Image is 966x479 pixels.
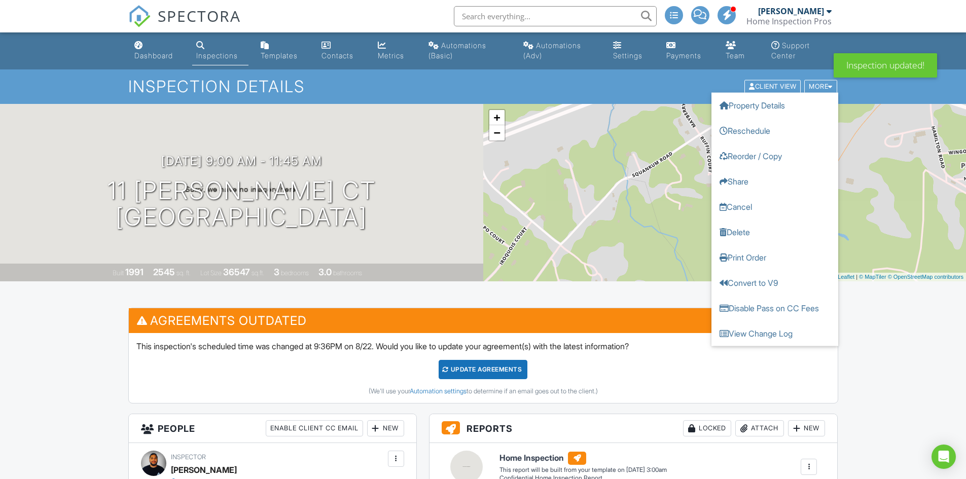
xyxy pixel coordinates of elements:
div: Home Inspection Pros [746,16,832,26]
a: Templates [257,36,309,65]
h1: Inspection Details [128,78,838,95]
a: Property Details [711,93,838,118]
div: Open Intercom Messenger [932,445,956,469]
div: Contacts [321,51,353,60]
a: Share [711,169,838,194]
a: © MapTiler [859,274,886,280]
a: Payments [662,36,713,65]
div: Automations (Adv) [523,41,581,60]
h1: 11 [PERSON_NAME] Ct [GEOGRAPHIC_DATA] [108,177,376,231]
a: Automations (Advanced) [519,36,601,65]
div: Automations (Basic) [428,41,486,60]
div: New [367,420,404,436]
span: sq.ft. [252,269,264,277]
a: Disable Pass on CC Fees [711,296,838,321]
div: 2545 [153,267,175,277]
div: Enable Client CC Email [266,420,363,436]
span: + [493,111,500,124]
a: Team [722,36,759,65]
div: Inspection updated! [834,53,937,78]
h3: Reports [430,414,838,443]
div: More [804,80,837,94]
h6: Home Inspection [499,452,667,465]
div: [PERSON_NAME] [758,6,824,16]
a: Cancel [711,194,838,219]
span: Lot Size [200,269,222,277]
div: Dashboard [134,51,173,60]
span: − [493,126,500,139]
span: bathrooms [333,269,362,277]
a: Reorder / Copy [711,143,838,169]
div: This report will be built from your template on [DATE] 3:00am [499,466,667,474]
div: 1991 [125,267,144,277]
div: Attach [735,420,784,436]
a: Print Order [711,245,838,270]
span: Inspector [171,453,206,461]
h3: [DATE] 9:00 am - 11:45 am [161,154,322,168]
span: sq. ft. [176,269,191,277]
div: Payments [666,51,701,60]
input: Search everything... [454,6,657,26]
a: © OpenStreetMap contributors [888,274,963,280]
div: [PERSON_NAME] [171,462,237,477]
div: (We'll use your to determine if an email goes out to the client.) [136,387,830,395]
a: Reschedule [711,118,838,143]
a: Metrics [374,36,416,65]
div: Metrics [378,51,404,60]
div: Settings [613,51,642,60]
div: Support Center [771,41,810,60]
div: Update Agreements [439,360,527,379]
div: 36547 [223,267,250,277]
div: 3 [274,267,279,277]
div: Team [726,51,745,60]
a: Contacts [317,36,366,65]
a: Inspections [192,36,249,65]
span: Built [113,269,124,277]
a: Automations (Basic) [424,36,511,65]
a: Zoom out [489,125,505,140]
span: | [856,274,857,280]
div: Inspections [196,51,238,60]
a: Dashboard [130,36,184,65]
a: Delete [711,219,838,245]
div: Templates [261,51,298,60]
a: Settings [609,36,654,65]
div: Locked [683,420,731,436]
a: Client View [743,82,803,90]
a: Zoom in [489,110,505,125]
a: Convert to V9 [711,270,838,296]
div: Client View [744,80,801,94]
div: 3.0 [318,267,332,277]
a: Automation settings [410,387,467,395]
img: The Best Home Inspection Software - Spectora [128,5,151,27]
div: This inspection's scheduled time was changed at 9:36PM on 8/22. Would you like to update your agr... [129,333,838,403]
a: View Change Log [711,321,838,346]
a: Leaflet [832,274,854,280]
a: SPECTORA [128,14,241,35]
span: bedrooms [281,269,309,277]
h3: Agreements Outdated [129,308,838,333]
a: Support Center [767,36,836,65]
span: SPECTORA [158,5,241,26]
h3: People [129,414,416,443]
div: New [788,420,825,436]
